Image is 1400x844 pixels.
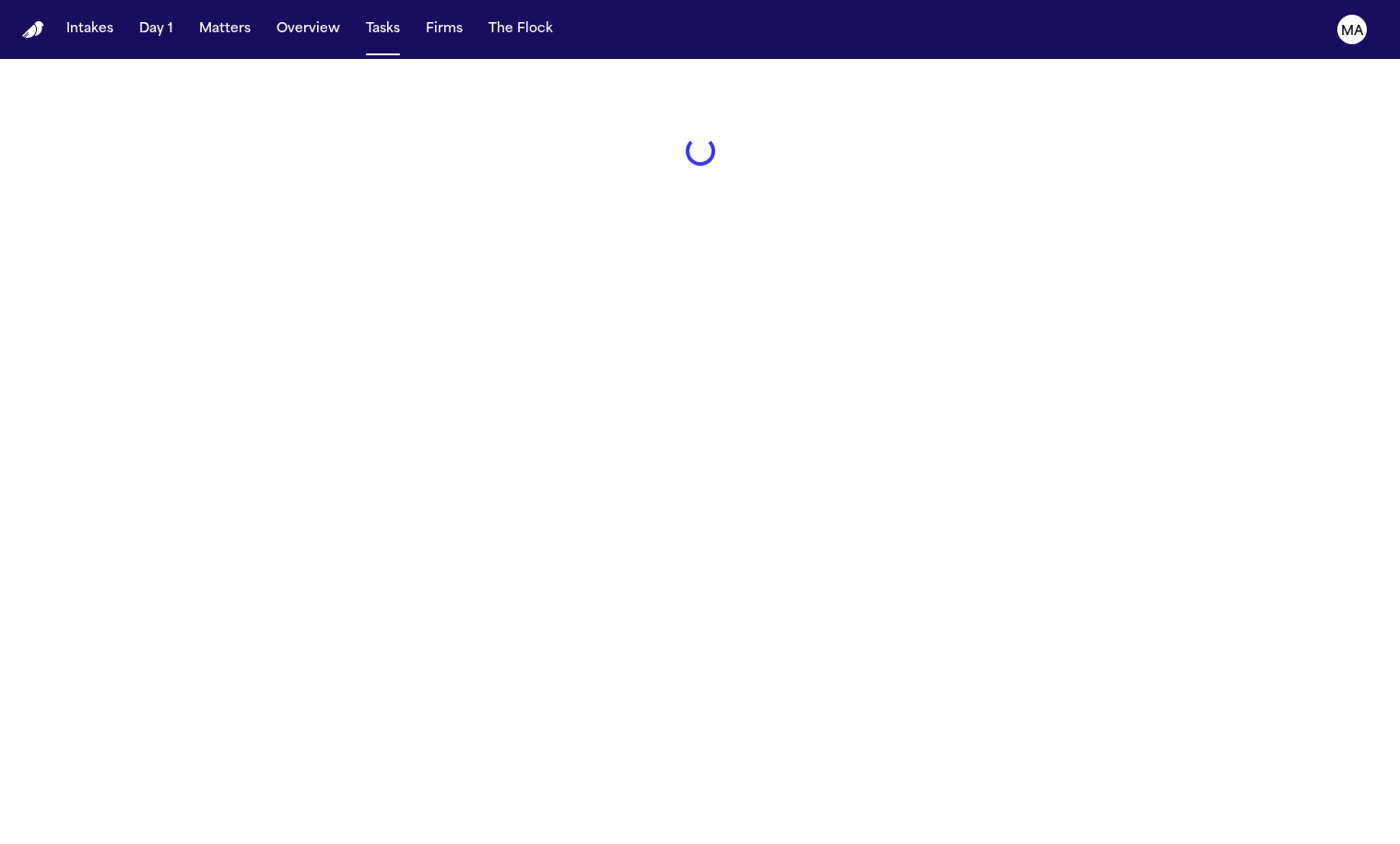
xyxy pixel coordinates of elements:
button: Tasks [359,13,407,46]
button: Matters [192,13,258,46]
button: Day 1 [132,13,181,46]
img: Finch Logo [22,21,44,39]
button: Intakes [59,13,121,46]
button: Overview [269,13,347,46]
button: The Flock [481,13,560,46]
a: Home [22,21,44,39]
button: Firms [418,13,470,46]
